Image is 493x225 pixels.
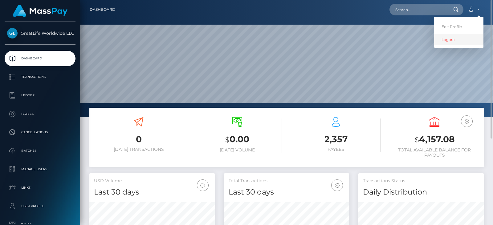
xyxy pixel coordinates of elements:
[229,187,345,198] h4: Last 30 days
[389,4,447,15] input: Search...
[5,125,75,140] a: Cancellations
[5,51,75,66] a: Dashboard
[434,21,483,32] a: Edit Profile
[94,133,183,145] h3: 0
[7,54,73,63] p: Dashboard
[7,202,73,211] p: User Profile
[13,5,67,17] img: MassPay Logo
[7,146,73,155] p: Batches
[225,135,230,144] small: $
[390,147,479,158] h6: Total Available Balance for Payouts
[90,3,115,16] a: Dashboard
[5,106,75,122] a: Payees
[94,147,183,152] h6: [DATE] Transactions
[7,72,73,82] p: Transactions
[7,109,73,119] p: Payees
[5,143,75,159] a: Batches
[363,187,479,198] h4: Daily Distribution
[363,178,479,184] h5: Transactions Status
[7,91,73,100] p: Ledger
[229,178,345,184] h5: Total Transactions
[5,199,75,214] a: User Profile
[94,178,210,184] h5: USD Volume
[291,147,381,152] h6: Payees
[415,135,419,144] small: $
[7,183,73,192] p: Links
[5,88,75,103] a: Ledger
[5,180,75,195] a: Links
[434,34,483,45] a: Logout
[94,187,210,198] h4: Last 30 days
[193,147,282,153] h6: [DATE] Volume
[390,133,479,146] h3: 4,157.08
[5,162,75,177] a: Manage Users
[193,133,282,146] h3: 0.00
[5,69,75,85] a: Transactions
[291,133,381,145] h3: 2,357
[7,128,73,137] p: Cancellations
[7,28,18,38] img: GreatLife Worldwide LLC
[5,30,75,36] span: GreatLife Worldwide LLC
[7,165,73,174] p: Manage Users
